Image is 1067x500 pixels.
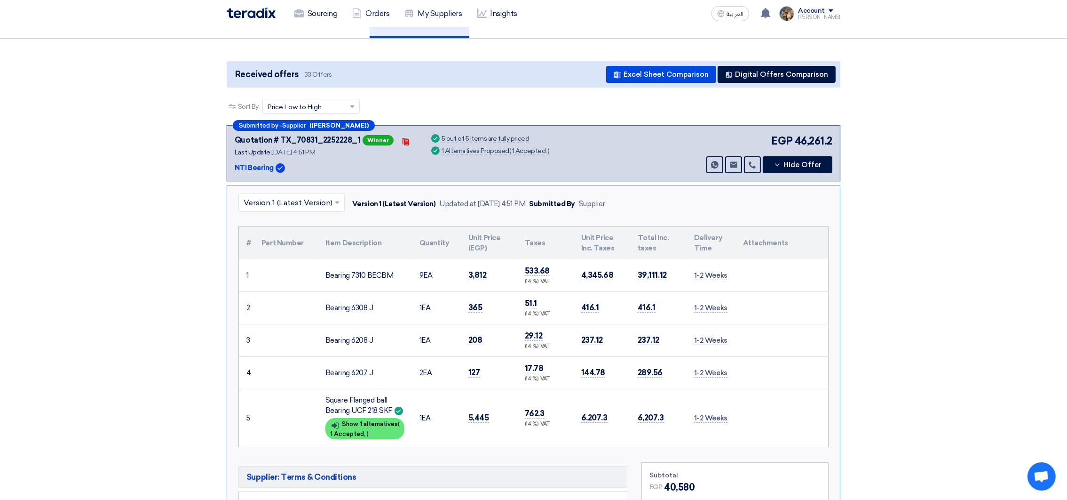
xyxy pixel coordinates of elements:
th: Taxes [517,227,574,259]
span: 1-2 Weeks [694,304,727,313]
td: EA [412,356,461,389]
img: Teradix logo [227,8,276,18]
th: Item Description [318,227,412,259]
span: 1-2 Weeks [694,271,727,280]
div: Supplier [579,199,605,210]
div: Bearing 6308 J [325,303,404,314]
span: 5,445 [468,413,489,423]
a: Orders [345,3,397,24]
span: 39,111.12 [638,270,667,280]
div: (14 %) VAT [525,375,566,383]
span: 6,207.3 [638,413,664,423]
td: EA [412,259,461,292]
td: 2 [239,291,254,324]
div: 1 Alternatives Proposed [442,148,550,155]
span: 3,812 [468,270,487,280]
span: Last Update [235,148,270,156]
div: Square Flanged ball Bearing UCF 218 SKF [325,395,404,416]
span: Sort By [238,102,259,112]
button: العربية [711,6,749,21]
span: 416.1 [638,303,656,313]
th: Delivery Time [687,227,735,259]
td: 1 [239,259,254,292]
div: Bearing 6207 J [325,368,404,379]
div: Bearing 7310 BECBM [325,270,404,281]
span: 6,207.3 [581,413,608,423]
span: 1 [419,304,422,312]
td: EA [412,291,461,324]
span: 127 [468,368,480,378]
div: Bearing 6208 J [325,335,404,346]
span: ( [398,420,400,427]
span: 208 [468,335,482,345]
span: 40,580 [664,480,695,494]
button: Digital Offers Comparison [718,66,836,83]
td: 3 [239,324,254,356]
a: Open chat [1027,462,1056,491]
div: – [233,120,375,131]
span: 1 Accepted, [330,430,365,437]
span: 762.3 [525,409,545,419]
div: Show 1 alternatives [325,418,404,439]
div: (14 %) VAT [525,278,566,286]
h5: Supplier: Terms & Conditions [238,466,627,488]
span: EGP [649,482,663,492]
span: Supplier [282,122,306,129]
p: NTI Bearing [235,162,274,174]
div: 5 out of 5 items are fully priced [442,136,529,143]
div: (14 %) VAT [525,343,566,351]
div: Updated at [DATE] 4:51 PM [440,199,526,210]
img: file_1710751448746.jpg [779,6,794,21]
span: 1-2 Weeks [694,369,727,378]
span: 144.78 [581,368,605,378]
span: 33 Offers [304,70,332,79]
td: EA [412,389,461,447]
span: 1-2 Weeks [694,414,727,423]
div: Version 1 (Latest Version) [352,199,436,210]
button: Excel Sheet Comparison [606,66,716,83]
th: # [239,227,254,259]
span: 289.56 [638,368,663,378]
span: 46,261.2 [795,133,832,149]
td: 4 [239,356,254,389]
span: 17.78 [525,363,544,373]
span: 1-2 Weeks [694,336,727,345]
span: العربية [727,11,743,17]
div: Subtotal [649,470,821,480]
span: Received offers [235,68,299,81]
span: 9 [419,271,424,280]
span: 29.12 [525,331,543,341]
button: Hide Offer [763,156,832,173]
span: ) [548,147,550,155]
th: Quantity [412,227,461,259]
span: 4,345.68 [581,270,613,280]
div: Quotation # TX_70831_2252228_1 [235,135,361,146]
span: Hide Offer [783,161,822,169]
span: 2 [419,369,423,377]
th: Attachments [735,227,828,259]
span: 237.12 [638,335,659,345]
th: Part Number [254,227,318,259]
th: Total Inc. taxes [630,227,687,259]
span: 533.68 [525,266,550,276]
span: 1 Accepted, [512,147,547,155]
span: Winner [363,135,394,145]
div: Account [798,7,825,15]
span: 237.12 [581,335,603,345]
span: ) [367,430,369,437]
span: Price Low to High [268,102,322,112]
img: Verified Account [276,163,285,173]
td: EA [412,324,461,356]
span: Submitted by [239,122,278,129]
a: Insights [470,3,525,24]
b: ([PERSON_NAME]) [309,122,369,129]
span: 416.1 [581,303,599,313]
span: 1 [419,414,422,422]
a: Sourcing [287,3,345,24]
div: (14 %) VAT [525,420,566,428]
th: Unit Price Inc. Taxes [574,227,630,259]
span: EGP [771,133,793,149]
div: (14 %) VAT [525,310,566,318]
span: 1 [419,336,422,345]
div: Submitted By [530,199,575,210]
